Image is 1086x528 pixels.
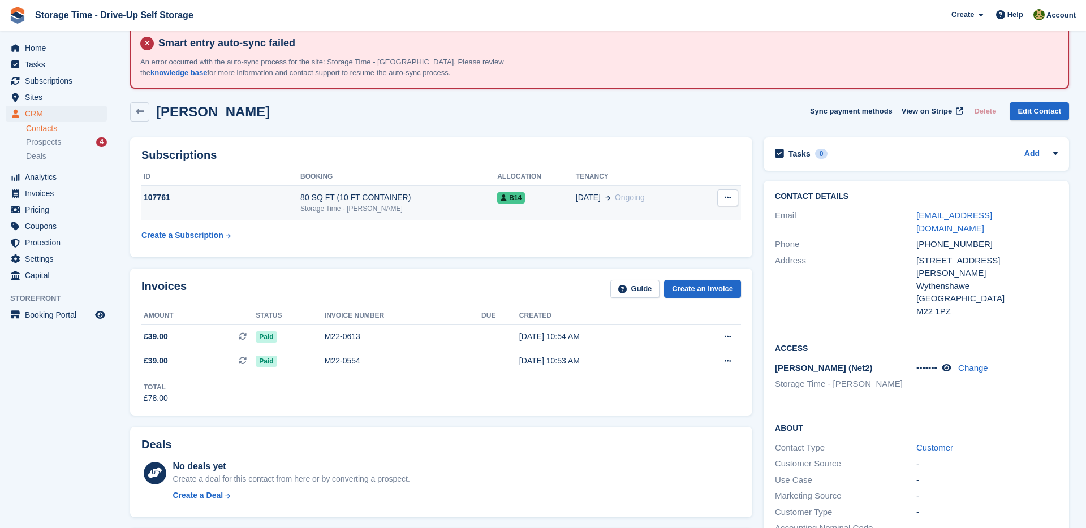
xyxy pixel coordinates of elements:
[25,106,93,122] span: CRM
[775,378,916,391] li: Storage Time - [PERSON_NAME]
[775,506,916,519] div: Customer Type
[497,192,525,204] span: B14
[1033,9,1045,20] img: Zain Sarwar
[25,307,93,323] span: Booking Portal
[25,89,93,105] span: Sites
[141,230,223,241] div: Create a Subscription
[810,102,893,121] button: Sync payment methods
[6,251,107,267] a: menu
[25,218,93,234] span: Coupons
[916,254,1058,280] div: [STREET_ADDRESS][PERSON_NAME]
[325,331,481,343] div: M22-0613
[154,37,1059,50] h4: Smart entry auto-sync failed
[25,267,93,283] span: Capital
[788,149,811,159] h2: Tasks
[1010,102,1069,121] a: Edit Contact
[25,57,93,72] span: Tasks
[6,40,107,56] a: menu
[576,168,699,186] th: Tenancy
[775,192,1058,201] h2: Contact Details
[916,474,1058,487] div: -
[775,342,1058,353] h2: Access
[775,254,916,318] div: Address
[93,308,107,322] a: Preview store
[26,137,61,148] span: Prospects
[664,280,741,298] a: Create an Invoice
[141,280,187,298] h2: Invoices
[775,363,873,373] span: [PERSON_NAME] (Net2)
[25,202,93,218] span: Pricing
[610,280,660,298] a: Guide
[96,137,107,147] div: 4
[173,490,410,501] a: Create a Deal
[1007,9,1023,20] span: Help
[902,106,952,117] span: View on Stripe
[141,168,300,186] th: ID
[26,151,46,162] span: Deals
[173,490,223,501] div: Create a Deal
[916,238,1058,251] div: [PHONE_NUMBER]
[815,149,828,159] div: 0
[25,235,93,250] span: Protection
[775,209,916,235] div: Email
[775,422,1058,433] h2: About
[144,382,168,392] div: Total
[775,490,916,503] div: Marketing Source
[25,40,93,56] span: Home
[519,331,679,343] div: [DATE] 10:54 AM
[916,457,1058,470] div: -
[916,305,1058,318] div: M22 1PZ
[916,506,1058,519] div: -
[775,457,916,470] div: Customer Source
[9,7,26,24] img: stora-icon-8386f47178a22dfd0bd8f6a31ec36ba5ce8667c1dd55bd0f319d3a0aa187defe.svg
[1046,10,1076,21] span: Account
[25,73,93,89] span: Subscriptions
[916,443,953,452] a: Customer
[31,6,198,24] a: Storage Time - Drive-Up Self Storage
[26,123,107,134] a: Contacts
[916,280,1058,293] div: Wythenshawe
[25,185,93,201] span: Invoices
[958,363,988,373] a: Change
[897,102,966,121] a: View on Stripe
[6,202,107,218] a: menu
[256,331,277,343] span: Paid
[25,169,93,185] span: Analytics
[173,473,410,485] div: Create a deal for this contact from here or by converting a prospect.
[144,331,168,343] span: £39.00
[144,392,168,404] div: £78.00
[6,89,107,105] a: menu
[144,355,168,367] span: £39.00
[26,150,107,162] a: Deals
[6,57,107,72] a: menu
[6,235,107,250] a: menu
[256,307,325,325] th: Status
[6,73,107,89] a: menu
[519,355,679,367] div: [DATE] 10:53 AM
[615,193,645,202] span: Ongoing
[141,438,171,451] h2: Deals
[481,307,519,325] th: Due
[325,307,481,325] th: Invoice number
[256,356,277,367] span: Paid
[775,474,916,487] div: Use Case
[969,102,1001,121] button: Delete
[6,307,107,323] a: menu
[325,355,481,367] div: M22-0554
[140,57,536,79] p: An error occurred with the auto-sync process for the site: Storage Time - [GEOGRAPHIC_DATA]. Plea...
[173,460,410,473] div: No deals yet
[6,169,107,185] a: menu
[951,9,974,20] span: Create
[916,363,937,373] span: •••••••
[141,192,300,204] div: 107761
[300,168,497,186] th: Booking
[576,192,601,204] span: [DATE]
[156,104,270,119] h2: [PERSON_NAME]
[6,185,107,201] a: menu
[6,218,107,234] a: menu
[6,267,107,283] a: menu
[141,149,741,162] h2: Subscriptions
[916,292,1058,305] div: [GEOGRAPHIC_DATA]
[141,225,231,246] a: Create a Subscription
[300,192,497,204] div: 80 SQ FT (10 FT CONTAINER)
